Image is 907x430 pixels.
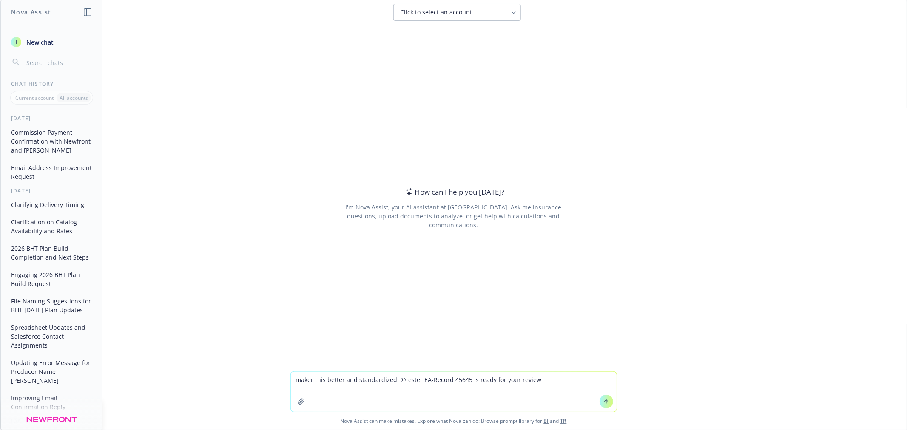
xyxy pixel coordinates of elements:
p: All accounts [60,94,88,102]
p: Current account [15,94,54,102]
div: [DATE] [1,115,102,122]
button: Commission Payment Confirmation with Newfront and [PERSON_NAME] [8,125,96,157]
button: Spreadsheet Updates and Salesforce Contact Assignments [8,320,96,352]
div: I'm Nova Assist, your AI assistant at [GEOGRAPHIC_DATA]. Ask me insurance questions, upload docum... [334,203,573,229]
div: [DATE] [1,417,102,424]
span: Nova Assist can make mistakes. Explore what Nova can do: Browse prompt library for and [4,412,903,430]
input: Search chats [25,57,92,68]
a: TR [560,417,567,424]
div: How can I help you [DATE]? [403,187,504,198]
h1: Nova Assist [11,8,51,17]
textarea: maker this better and standardized, @tester EA-Record 45645 is ready for your review [291,372,617,412]
span: Click to select an account [401,8,472,17]
button: New chat [8,34,96,50]
button: Updating Error Message for Producer Name [PERSON_NAME] [8,356,96,388]
button: Improving Email Confirmation Reply [8,391,96,414]
div: Chat History [1,80,102,88]
button: File Naming Suggestions for BHT [DATE] Plan Updates [8,294,96,317]
button: 2026 BHT Plan Build Completion and Next Steps [8,241,96,264]
span: New chat [25,38,54,47]
a: BI [544,417,549,424]
button: Clarification on Catalog Availability and Rates [8,215,96,238]
button: Email Address Improvement Request [8,161,96,184]
button: Clarifying Delivery Timing [8,198,96,212]
button: Engaging 2026 BHT Plan Build Request [8,268,96,291]
button: Click to select an account [393,4,521,21]
div: [DATE] [1,187,102,194]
